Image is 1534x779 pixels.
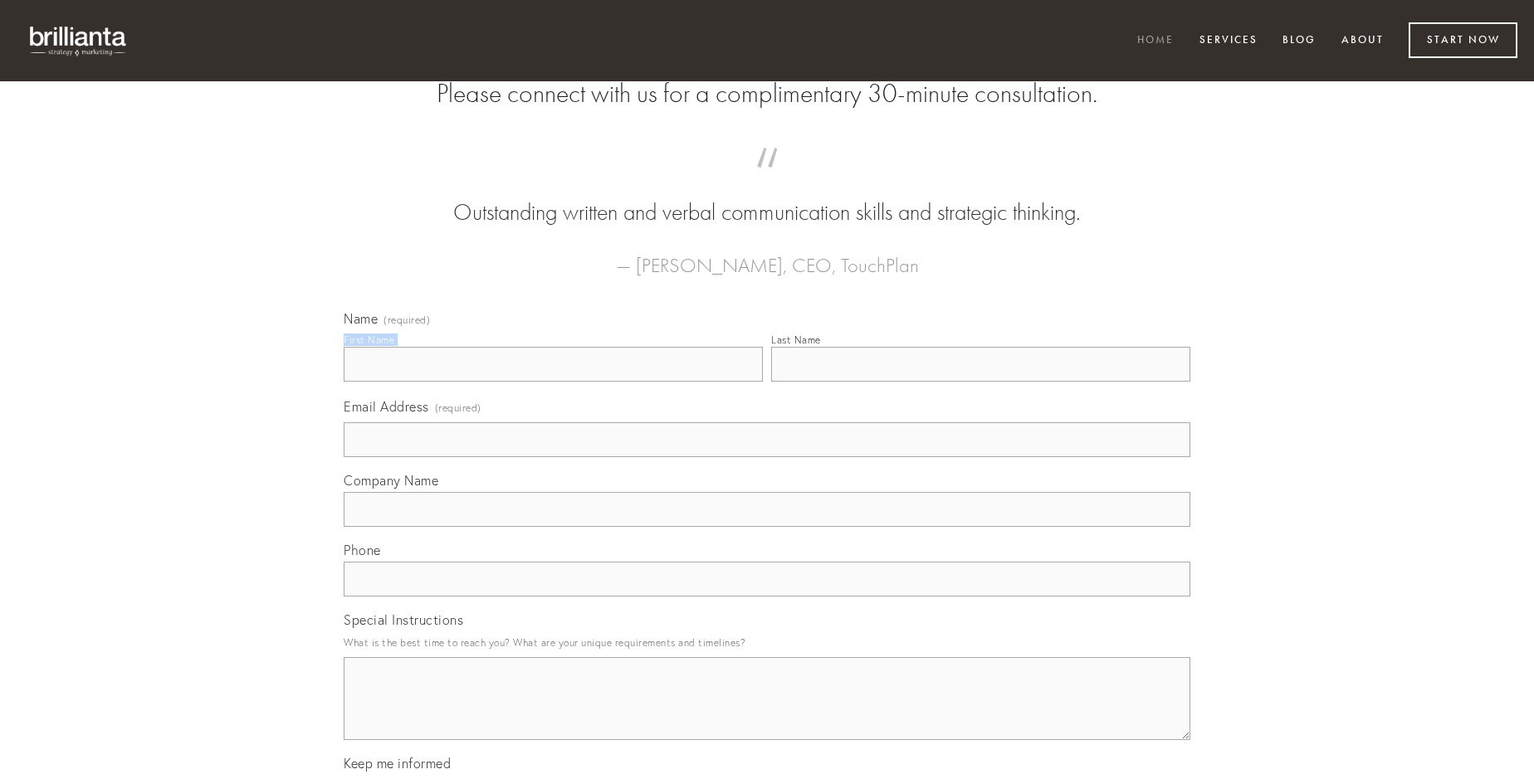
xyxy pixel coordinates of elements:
[344,398,429,415] span: Email Address
[771,334,821,346] div: Last Name
[344,631,1190,654] p: What is the best time to reach you? What are your unique requirements and timelines?
[383,315,430,325] span: (required)
[344,755,451,772] span: Keep me informed
[344,611,463,628] span: Special Instructions
[370,229,1164,282] figcaption: — [PERSON_NAME], CEO, TouchPlan
[370,164,1164,197] span: “
[1331,27,1395,55] a: About
[17,17,141,65] img: brillianta - research, strategy, marketing
[344,542,381,558] span: Phone
[1409,22,1517,58] a: Start Now
[344,334,394,346] div: First Name
[370,164,1164,229] blockquote: Outstanding written and verbal communication skills and strategic thinking.
[344,310,378,327] span: Name
[344,472,438,489] span: Company Name
[1189,27,1268,55] a: Services
[435,397,481,419] span: (required)
[1272,27,1326,55] a: Blog
[1126,27,1185,55] a: Home
[344,78,1190,110] h2: Please connect with us for a complimentary 30-minute consultation.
